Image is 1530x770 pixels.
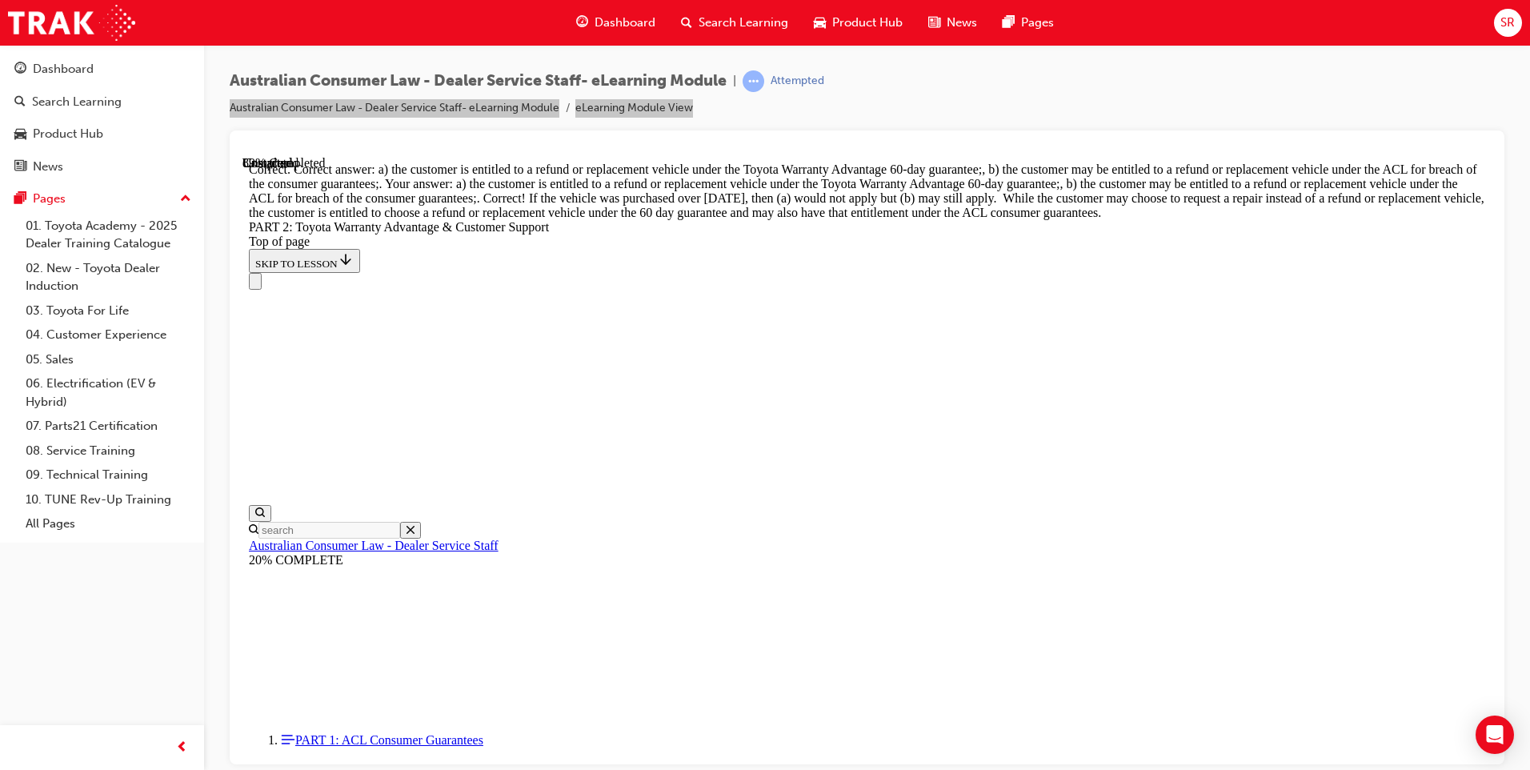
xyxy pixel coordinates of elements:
[6,119,198,149] a: Product Hub
[6,87,198,117] a: Search Learning
[6,152,198,182] a: News
[14,62,26,77] span: guage-icon
[33,125,103,143] div: Product Hub
[230,72,727,90] span: Australian Consumer Law - Dealer Service Staff- eLearning Module
[19,371,198,414] a: 06. Electrification (EV & Hybrid)
[19,256,198,299] a: 02. New - Toyota Dealer Induction
[6,78,1243,93] div: Top of page
[6,64,1243,78] div: PART 2: Toyota Warranty Advantage & Customer Support
[33,158,63,176] div: News
[928,13,940,33] span: news-icon
[6,184,198,214] button: Pages
[832,14,903,32] span: Product Hub
[743,70,764,92] span: learningRecordVerb_ATTEMPT-icon
[1003,13,1015,33] span: pages-icon
[947,14,977,32] span: News
[14,192,26,207] span: pages-icon
[230,101,559,114] a: Australian Consumer Law - Dealer Service Staff- eLearning Module
[1494,9,1522,37] button: SR
[575,99,693,118] li: eLearning Module View
[681,13,692,33] span: search-icon
[1021,14,1054,32] span: Pages
[19,487,198,512] a: 10. TUNE Rev-Up Training
[6,54,198,84] a: Dashboard
[6,117,19,134] button: Close navigation menu
[13,102,111,114] span: SKIP TO LESSON
[8,5,135,41] img: Trak
[158,366,178,383] button: Close search menu
[180,189,191,210] span: up-icon
[14,95,26,110] span: search-icon
[19,299,198,323] a: 03. Toyota For Life
[699,14,788,32] span: Search Learning
[771,74,824,89] div: Attempted
[176,738,188,758] span: prev-icon
[1476,716,1514,754] div: Open Intercom Messenger
[19,347,198,372] a: 05. Sales
[6,397,1243,411] div: 20% COMPLETE
[19,511,198,536] a: All Pages
[14,160,26,174] span: news-icon
[6,6,1243,64] div: Correct. Correct answer: a) the customer is entitled to a refund or replacement vehicle under the...
[6,349,29,366] button: Open search menu
[990,6,1067,39] a: pages-iconPages
[19,414,198,439] a: 07. Parts21 Certification
[814,13,826,33] span: car-icon
[668,6,801,39] a: search-iconSearch Learning
[33,60,94,78] div: Dashboard
[33,190,66,208] div: Pages
[32,93,122,111] div: Search Learning
[16,366,158,383] input: Search
[915,6,990,39] a: news-iconNews
[733,72,736,90] span: |
[19,323,198,347] a: 04. Customer Experience
[6,93,118,117] button: SKIP TO LESSON
[19,214,198,256] a: 01. Toyota Academy - 2025 Dealer Training Catalogue
[19,439,198,463] a: 08. Service Training
[563,6,668,39] a: guage-iconDashboard
[6,383,256,396] a: Australian Consumer Law - Dealer Service Staff
[6,51,198,184] button: DashboardSearch LearningProduct HubNews
[801,6,915,39] a: car-iconProduct Hub
[1500,14,1515,32] span: SR
[19,463,198,487] a: 09. Technical Training
[14,127,26,142] span: car-icon
[595,14,655,32] span: Dashboard
[576,13,588,33] span: guage-icon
